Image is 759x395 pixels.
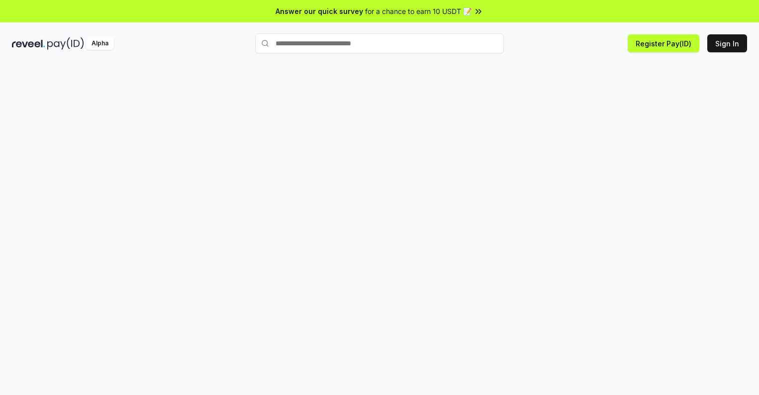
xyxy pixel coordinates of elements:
[86,37,114,50] div: Alpha
[365,6,472,16] span: for a chance to earn 10 USDT 📝
[47,37,84,50] img: pay_id
[707,34,747,52] button: Sign In
[12,37,45,50] img: reveel_dark
[276,6,363,16] span: Answer our quick survey
[628,34,699,52] button: Register Pay(ID)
